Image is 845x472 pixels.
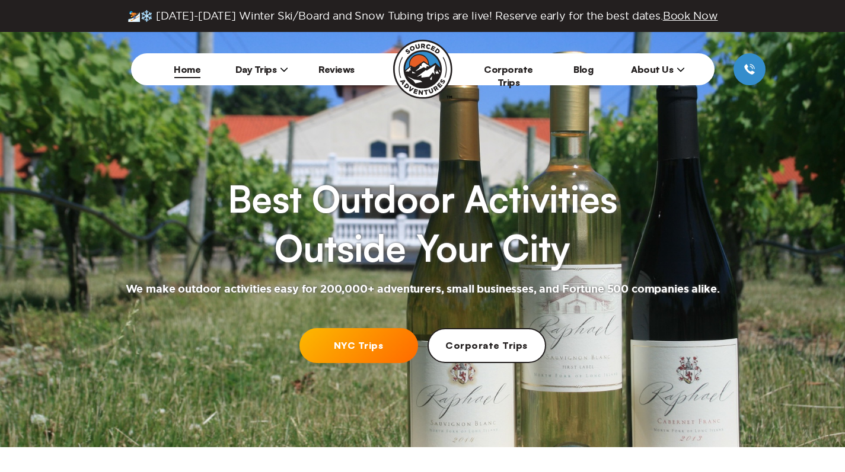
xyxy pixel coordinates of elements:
[127,9,718,23] span: ⛷️❄️ [DATE]-[DATE] Winter Ski/Board and Snow Tubing trips are live! Reserve early for the best da...
[663,10,718,21] span: Book Now
[428,328,546,363] a: Corporate Trips
[174,63,200,75] a: Home
[318,63,355,75] a: Reviews
[484,63,533,88] a: Corporate Trips
[631,63,685,75] span: About Us
[228,174,617,273] h1: Best Outdoor Activities Outside Your City
[235,63,289,75] span: Day Trips
[299,328,418,363] a: NYC Trips
[126,282,720,297] h2: We make outdoor activities easy for 200,000+ adventurers, small businesses, and Fortune 500 compa...
[573,63,593,75] a: Blog
[393,40,452,99] img: Sourced Adventures company logo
